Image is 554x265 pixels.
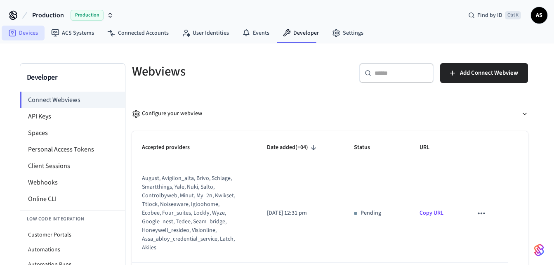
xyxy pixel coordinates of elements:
li: Spaces [20,125,125,141]
li: API Keys [20,108,125,125]
li: Automations [20,242,125,257]
div: Configure your webview [132,109,202,118]
span: Production [32,10,64,20]
li: Low Code Integration [20,211,125,227]
a: Connected Accounts [101,26,175,40]
span: Ctrl K [505,11,521,19]
button: AS [531,7,547,24]
li: Personal Access Tokens [20,141,125,158]
span: URL [420,141,440,154]
a: ACS Systems [45,26,101,40]
span: Find by ID [477,11,502,19]
a: Devices [2,26,45,40]
a: Settings [325,26,370,40]
span: Add Connect Webview [460,68,518,78]
button: Configure your webview [132,103,528,125]
li: Online CLI [20,191,125,207]
a: User Identities [175,26,236,40]
button: Add Connect Webview [440,63,528,83]
span: Date added(+04) [267,141,319,154]
a: Events [236,26,276,40]
span: Status [354,141,381,154]
h3: Developer [27,72,118,83]
li: Webhooks [20,174,125,191]
li: Connect Webviews [20,92,125,108]
p: Pending [361,209,381,218]
p: [DATE] 12:31 pm [267,209,334,218]
h5: Webviews [132,63,325,80]
div: Find by IDCtrl K [462,8,528,23]
a: Developer [276,26,325,40]
a: Copy URL [420,209,443,217]
div: august, avigilon_alta, brivo, schlage, smartthings, yale, nuki, salto, controlbyweb, minut, my_2n... [142,174,237,252]
span: AS [532,8,547,23]
span: Production [71,10,104,21]
li: Customer Portals [20,227,125,242]
li: Client Sessions [20,158,125,174]
img: SeamLogoGradient.69752ec5.svg [534,244,544,257]
span: Accepted providers [142,141,200,154]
